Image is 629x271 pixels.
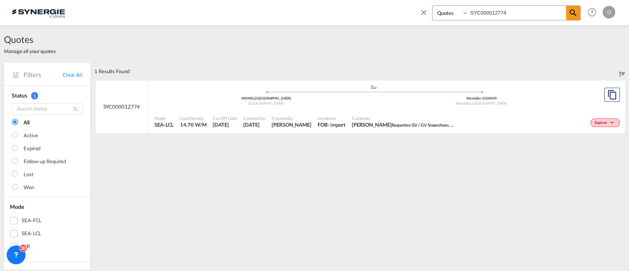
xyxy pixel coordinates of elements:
[154,121,174,128] span: SEA-LCL
[254,96,255,100] span: |
[24,184,34,192] div: Won
[483,96,496,100] span: G0A4V0
[22,217,42,225] div: SEA-FCL
[24,119,29,127] div: All
[10,217,85,225] md-checkbox: SEA-FCL
[180,122,206,128] span: 14.70 W/M
[12,92,83,100] div: Status 1
[272,115,311,121] span: Created By
[31,92,38,100] span: 1
[213,121,237,128] span: 26 Jun 2025
[318,121,346,128] div: FOB import
[585,6,603,20] div: Help
[607,90,617,100] md-icon: assets/icons/custom/copyQuote.svg
[24,70,63,79] span: Filters
[352,115,454,121] span: Customer
[566,6,580,20] span: icon-magnify
[482,96,483,100] span: |
[419,8,428,17] md-icon: icon-close
[103,103,140,110] span: SYC000012774
[180,115,206,121] span: Load Details
[603,6,615,18] div: O
[243,115,265,121] span: Created On
[10,203,24,210] span: Mode
[318,115,346,121] span: Incoterms
[4,48,56,55] span: Manage all your quotes
[585,6,599,19] span: Help
[590,118,620,127] div: Change Status Here
[248,101,284,105] span: [GEOGRAPHIC_DATA]
[392,122,467,128] span: Raquettes GV / GV Snowshoes / ONATA
[24,145,40,153] div: Expired
[609,121,618,125] md-icon: icon-chevron-down
[471,101,507,105] span: [GEOGRAPHIC_DATA]
[318,121,327,128] div: FOB
[369,85,379,89] md-icon: assets/icons/custom/ship-fill.svg
[471,101,471,105] span: ,
[241,96,291,100] span: HKHKG [GEOGRAPHIC_DATA]
[12,4,65,21] img: 1f56c880d42311ef80fc7dca854c8e59.png
[12,92,27,99] span: Status
[352,121,454,128] span: Patrick morency Raquettes GV / GV Snowshoes / ONATA
[619,63,625,80] div: Sort by: Created On
[568,8,578,18] md-icon: icon-magnify
[213,115,237,121] span: Cut Off Date
[4,33,56,46] span: Quotes
[24,132,38,140] div: Active
[272,121,311,128] span: Rosa Ho
[10,243,85,251] md-checkbox: AIR
[468,6,566,20] input: Enter Quotation Number
[154,115,174,121] span: Mode
[63,71,83,78] a: Clear All
[419,6,432,24] span: icon-close
[22,243,30,251] div: AIR
[96,80,625,134] div: SYC000012774 assets/icons/custom/ship-fill.svgassets/icons/custom/roll-o-plane.svgOriginHong Kong...
[243,121,265,128] span: 26 Jun 2025
[22,230,41,238] div: SEA-LCL
[10,230,85,238] md-checkbox: SEA-LCL
[94,63,130,80] div: 1 Results Found
[327,121,346,128] div: - import
[466,96,483,100] span: Wendake
[24,158,66,166] div: Follow-up Required
[12,103,83,115] input: Search status
[73,106,79,112] md-icon: icon-magnify
[595,120,609,126] span: Expired
[456,101,471,105] span: Wendake
[604,88,620,102] button: Copy Quote
[24,171,33,179] div: Lost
